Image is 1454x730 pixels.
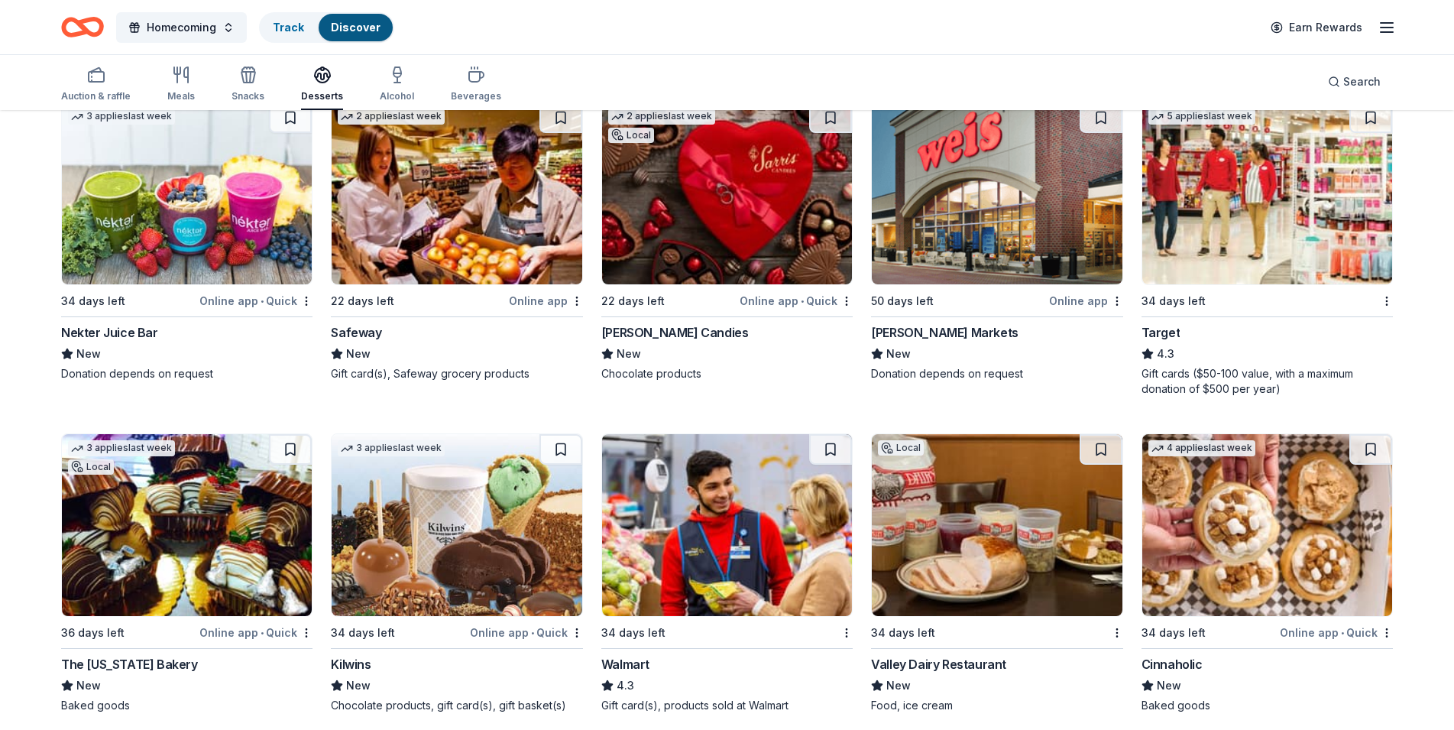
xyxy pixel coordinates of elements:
a: Image for Weis Markets50 days leftOnline app[PERSON_NAME] MarketsNewDonation depends on request [871,102,1122,381]
div: Kilwins [331,655,371,673]
button: Desserts [301,60,343,110]
button: Meals [167,60,195,110]
img: Image for Walmart [602,434,852,616]
img: Image for Safeway [332,102,581,284]
span: New [886,676,911,695]
div: 5 applies last week [1148,109,1255,125]
a: Image for Kilwins3 applieslast week34 days leftOnline app•QuickKilwinsNewChocolate products, gift... [331,433,582,713]
div: 34 days left [871,624,935,642]
button: Alcohol [380,60,414,110]
div: Gift card(s), products sold at Walmart [601,698,853,713]
div: Snacks [232,90,264,102]
button: Search [1316,67,1393,97]
div: Online app Quick [470,623,583,642]
img: Image for Weis Markets [872,102,1122,284]
a: Image for Safeway2 applieslast week22 days leftOnline appSafewayNewGift card(s), Safeway grocery ... [331,102,582,381]
div: 3 applies last week [68,440,175,456]
button: Auction & raffle [61,60,131,110]
div: Online app [1049,291,1123,310]
span: Search [1343,73,1381,91]
div: Chocolate products [601,366,853,381]
div: Local [68,459,114,475]
div: Auction & raffle [61,90,131,102]
span: Homecoming [147,18,216,37]
div: Baked goods [1142,698,1393,713]
button: Homecoming [116,12,247,43]
span: New [346,676,371,695]
span: New [76,676,101,695]
div: 34 days left [61,292,125,310]
div: Cinnaholic [1142,655,1203,673]
div: Safeway [331,323,381,342]
div: 34 days left [1142,292,1206,310]
div: 36 days left [61,624,125,642]
div: Local [878,440,924,456]
img: Image for The Pennsylvania Bakery [62,434,312,616]
img: Image for Sarris Candies [602,102,852,284]
span: New [617,345,641,363]
a: Home [61,9,104,45]
span: • [261,627,264,639]
a: Image for Nekter Juice Bar3 applieslast week34 days leftOnline app•QuickNekter Juice BarNewDonati... [61,102,312,381]
div: Online app Quick [199,291,312,310]
div: 22 days left [331,292,394,310]
div: 3 applies last week [338,440,445,456]
button: Snacks [232,60,264,110]
div: Desserts [301,90,343,102]
div: Valley Dairy Restaurant [871,655,1006,673]
div: Beverages [451,90,501,102]
div: Gift cards ($50-100 value, with a maximum donation of $500 per year) [1142,366,1393,397]
div: Chocolate products, gift card(s), gift basket(s) [331,698,582,713]
a: Discover [331,21,381,34]
div: Alcohol [380,90,414,102]
div: Local [608,128,654,143]
div: Nekter Juice Bar [61,323,158,342]
span: New [886,345,911,363]
a: Image for Target5 applieslast week34 days leftTarget4.3Gift cards ($50-100 value, with a maximum ... [1142,102,1393,397]
div: Meals [167,90,195,102]
div: Online app [509,291,583,310]
a: Image for Valley Dairy RestaurantLocal34 days leftValley Dairy RestaurantNewFood, ice cream [871,433,1122,713]
span: New [346,345,371,363]
div: Gift card(s), Safeway grocery products [331,366,582,381]
div: Online app Quick [199,623,312,642]
img: Image for Valley Dairy Restaurant [872,434,1122,616]
div: The [US_STATE] Bakery [61,655,198,673]
div: 34 days left [1142,624,1206,642]
img: Image for Cinnaholic [1142,434,1392,616]
a: Image for Sarris Candies2 applieslast weekLocal22 days leftOnline app•Quick[PERSON_NAME] CandiesN... [601,102,853,381]
button: Beverages [451,60,501,110]
div: 22 days left [601,292,665,310]
div: 50 days left [871,292,934,310]
span: 4.3 [1157,345,1174,363]
a: Image for The Pennsylvania Bakery3 applieslast weekLocal36 days leftOnline app•QuickThe [US_STATE... [61,433,312,713]
a: Earn Rewards [1261,14,1371,41]
a: Track [273,21,303,34]
div: Donation depends on request [61,366,312,381]
div: Online app Quick [1280,623,1393,642]
div: 2 applies last week [608,109,715,125]
div: [PERSON_NAME] Markets [871,323,1018,342]
span: • [801,295,804,307]
div: Food, ice cream [871,698,1122,713]
img: Image for Target [1142,102,1392,284]
span: 4.3 [617,676,634,695]
div: 4 applies last week [1148,440,1255,456]
div: 34 days left [331,624,395,642]
div: 2 applies last week [338,109,445,125]
div: [PERSON_NAME] Candies [601,323,749,342]
div: Target [1142,323,1180,342]
span: • [1341,627,1344,639]
div: Online app Quick [740,291,853,310]
img: Image for Kilwins [332,434,581,616]
button: TrackDiscover [259,12,394,43]
span: • [261,295,264,307]
div: Donation depends on request [871,366,1122,381]
div: Walmart [601,655,649,673]
span: New [76,345,101,363]
div: 34 days left [601,624,665,642]
div: 3 applies last week [68,109,175,125]
img: Image for Nekter Juice Bar [62,102,312,284]
a: Image for Cinnaholic4 applieslast week34 days leftOnline app•QuickCinnaholicNewBaked goods [1142,433,1393,713]
span: New [1157,676,1181,695]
